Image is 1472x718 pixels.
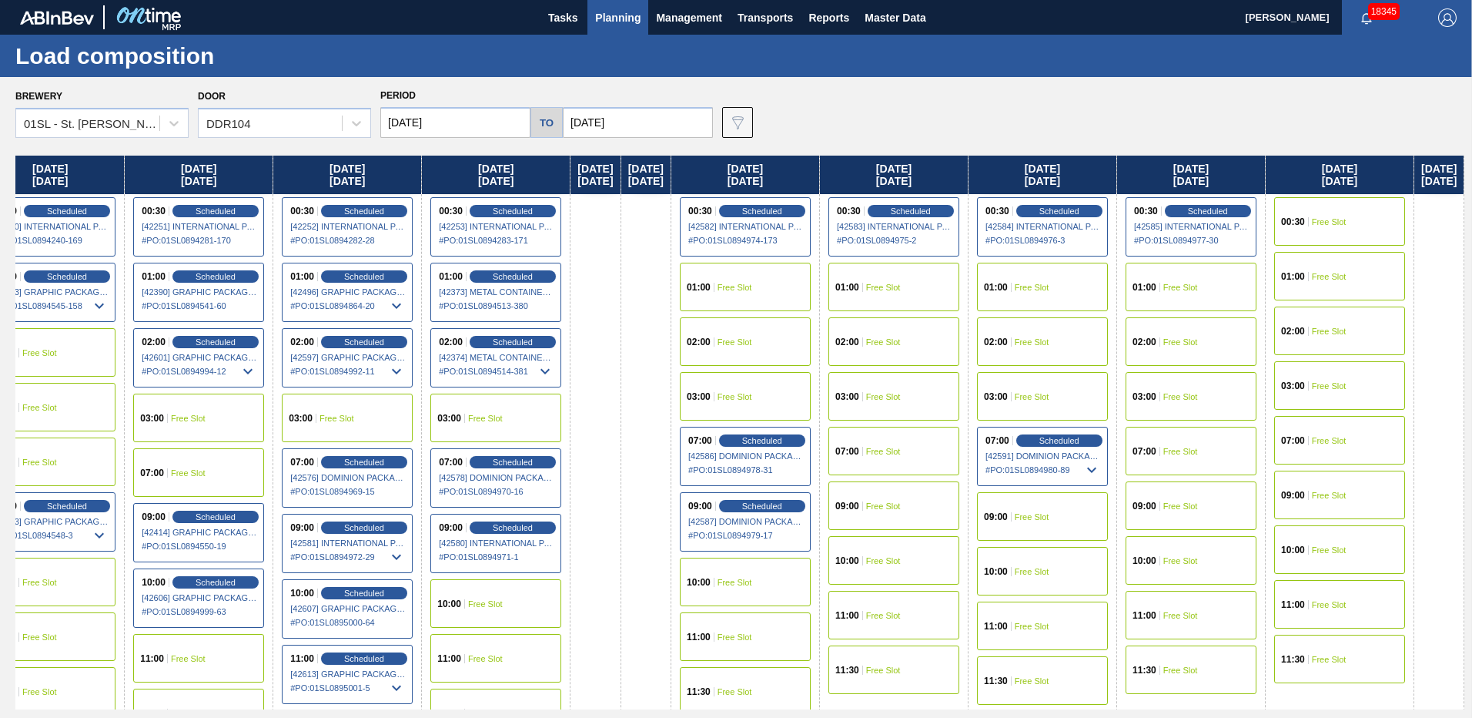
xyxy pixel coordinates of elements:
span: Reports [808,8,849,27]
button: Notifications [1342,7,1391,29]
label: Brewery [15,91,62,102]
span: 18345 [1368,3,1400,20]
span: Tasks [546,8,580,27]
label: Door [198,91,226,102]
span: Master Data [865,8,925,27]
img: icon-filter-gray [728,113,747,132]
input: mm/dd/yyyy [380,107,530,138]
button: icon-filter-gray [722,107,753,138]
span: Transports [738,8,793,27]
h5: to [540,117,554,129]
img: Logout [1438,8,1457,27]
input: mm/dd/yyyy [563,107,713,138]
div: 01SL - St. [PERSON_NAME] [24,117,161,130]
h1: Load composition [15,47,289,65]
span: Period [380,90,416,101]
span: Management [656,8,722,27]
span: Planning [595,8,641,27]
img: TNhmsLtSVTkK8tSr43FrP2fwEKptu5GPRR3wAAAABJRU5ErkJggg== [20,11,94,25]
div: DDR104 [206,117,251,130]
